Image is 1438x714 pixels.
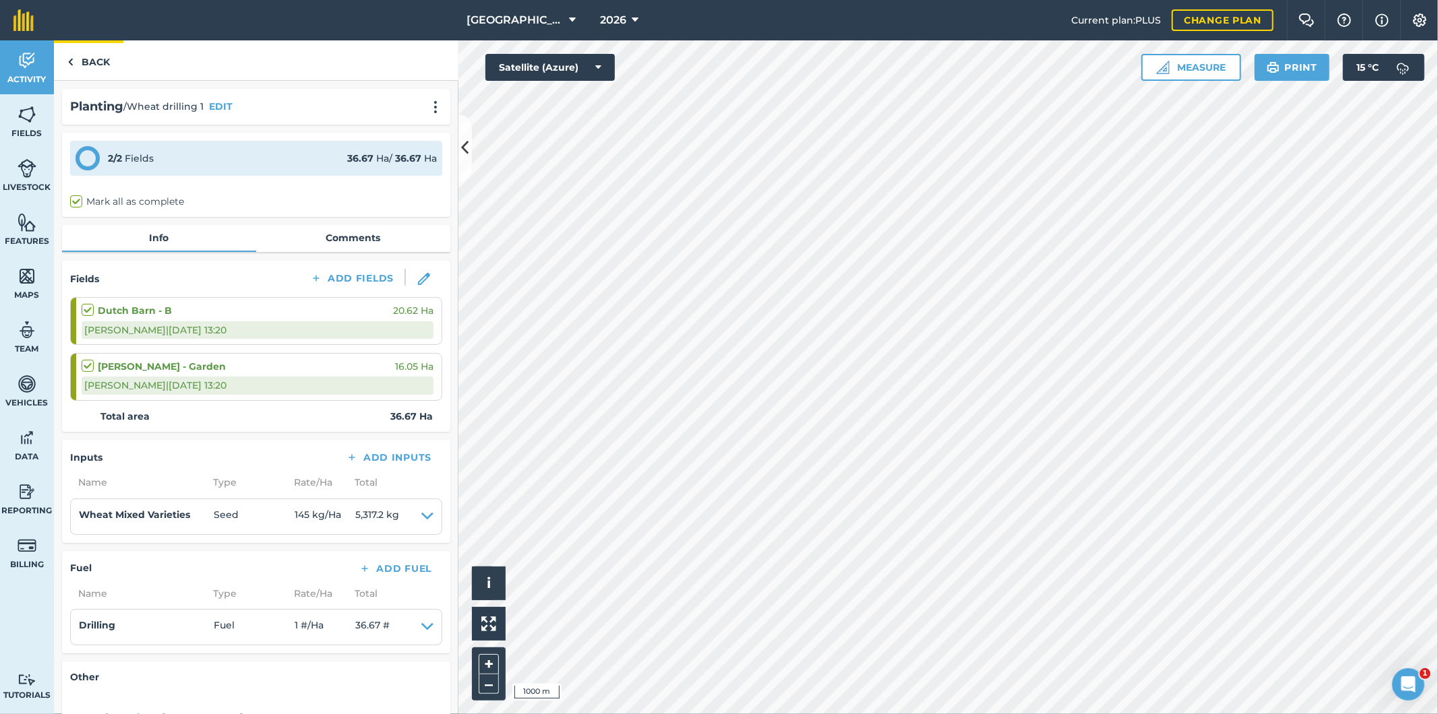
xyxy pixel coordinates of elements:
[335,448,442,467] button: Add Inputs
[108,152,122,164] strong: 2 / 2
[18,51,36,71] img: svg+xml;base64,PD94bWwgdmVyc2lvbj0iMS4wIiBlbmNvZGluZz0idXRmLTgiPz4KPCEtLSBHZW5lcmF0b3I6IEFkb2JlIE...
[347,151,437,166] div: Ha / Ha
[18,158,36,178] img: svg+xml;base64,PD94bWwgdmVyc2lvbj0iMS4wIiBlbmNvZGluZz0idXRmLTgiPz4KPCEtLSBHZW5lcmF0b3I6IEFkb2JlIE...
[79,618,433,637] summary: DrillingFuel1 #/Ha36.67 #
[1420,668,1431,679] span: 1
[1392,668,1425,701] iframe: Intercom live chat
[79,507,214,522] h4: Wheat Mixed Varieties
[108,151,154,166] div: Fields
[18,374,36,394] img: svg+xml;base64,PD94bWwgdmVyc2lvbj0iMS4wIiBlbmNvZGluZz0idXRmLTgiPz4KPCEtLSBHZW5lcmF0b3I6IEFkb2JlIE...
[481,616,496,631] img: Four arrows, one pointing top left, one top right, one bottom right and the last bottom left
[1156,61,1170,74] img: Ruler icon
[390,409,433,424] strong: 36.67 Ha
[347,152,373,164] strong: 36.67
[395,152,421,164] strong: 36.67
[472,566,506,600] button: i
[70,271,99,286] h4: Fields
[67,54,73,70] img: svg+xml;base64,PHN2ZyB4bWxucz0iaHR0cDovL3d3dy53My5vcmcvMjAwMC9zdmciIHdpZHRoPSI5IiBoZWlnaHQ9IjI0Ii...
[295,618,355,637] span: 1 # / Ha
[70,195,184,209] label: Mark all as complete
[70,450,102,465] h4: Inputs
[54,40,123,80] a: Back
[79,618,214,632] h4: Drilling
[256,225,450,251] a: Comments
[100,409,150,424] strong: Total area
[70,586,205,601] span: Name
[70,560,92,575] h4: Fuel
[1298,13,1315,27] img: Two speech bubbles overlapping with the left bubble in the forefront
[205,586,286,601] span: Type
[62,225,256,251] a: Info
[70,97,123,117] h2: Planting
[82,377,433,394] div: [PERSON_NAME] | [DATE] 13:20
[600,12,626,28] span: 2026
[18,320,36,340] img: svg+xml;base64,PD94bWwgdmVyc2lvbj0iMS4wIiBlbmNvZGluZz0idXRmLTgiPz4KPCEtLSBHZW5lcmF0b3I6IEFkb2JlIE...
[70,670,442,684] h4: Other
[355,618,390,637] span: 36.67 #
[18,535,36,556] img: svg+xml;base64,PD94bWwgdmVyc2lvbj0iMS4wIiBlbmNvZGluZz0idXRmLTgiPz4KPCEtLSBHZW5lcmF0b3I6IEFkb2JlIE...
[18,428,36,448] img: svg+xml;base64,PD94bWwgdmVyc2lvbj0iMS4wIiBlbmNvZGluZz0idXRmLTgiPz4KPCEtLSBHZW5lcmF0b3I6IEFkb2JlIE...
[79,507,433,526] summary: Wheat Mixed VarietiesSeed145 kg/Ha5,317.2 kg
[286,586,347,601] span: Rate/ Ha
[70,475,205,490] span: Name
[347,586,378,601] span: Total
[98,303,172,318] strong: Dutch Barn - B
[18,482,36,502] img: svg+xml;base64,PD94bWwgdmVyc2lvbj0iMS4wIiBlbmNvZGluZz0idXRmLTgiPz4KPCEtLSBHZW5lcmF0b3I6IEFkb2JlIE...
[347,475,378,490] span: Total
[479,654,499,674] button: +
[1172,9,1274,31] a: Change plan
[1071,13,1161,28] span: Current plan : PLUS
[18,104,36,125] img: svg+xml;base64,PHN2ZyB4bWxucz0iaHR0cDovL3d3dy53My5vcmcvMjAwMC9zdmciIHdpZHRoPSI1NiIgaGVpZ2h0PSI2MC...
[286,475,347,490] span: Rate/ Ha
[1141,54,1241,81] button: Measure
[1343,54,1425,81] button: 15 °C
[123,99,204,114] span: / Wheat drilling 1
[18,266,36,286] img: svg+xml;base64,PHN2ZyB4bWxucz0iaHR0cDovL3d3dy53My5vcmcvMjAwMC9zdmciIHdpZHRoPSI1NiIgaGVpZ2h0PSI2MC...
[1389,54,1416,81] img: svg+xml;base64,PD94bWwgdmVyc2lvbj0iMS4wIiBlbmNvZGluZz0idXRmLTgiPz4KPCEtLSBHZW5lcmF0b3I6IEFkb2JlIE...
[209,99,233,114] button: EDIT
[1375,12,1389,28] img: svg+xml;base64,PHN2ZyB4bWxucz0iaHR0cDovL3d3dy53My5vcmcvMjAwMC9zdmciIHdpZHRoPSIxNyIgaGVpZ2h0PSIxNy...
[467,12,564,28] span: [GEOGRAPHIC_DATA]
[1356,54,1379,81] span: 15 ° C
[214,507,295,526] span: Seed
[13,9,34,31] img: fieldmargin Logo
[1255,54,1330,81] button: Print
[355,507,399,526] span: 5,317.2 kg
[427,100,444,114] img: svg+xml;base64,PHN2ZyB4bWxucz0iaHR0cDovL3d3dy53My5vcmcvMjAwMC9zdmciIHdpZHRoPSIyMCIgaGVpZ2h0PSIyNC...
[479,674,499,694] button: –
[1336,13,1352,27] img: A question mark icon
[1267,59,1280,75] img: svg+xml;base64,PHN2ZyB4bWxucz0iaHR0cDovL3d3dy53My5vcmcvMjAwMC9zdmciIHdpZHRoPSIxOSIgaGVpZ2h0PSIyNC...
[393,303,433,318] span: 20.62 Ha
[485,54,615,81] button: Satellite (Azure)
[82,321,433,339] div: [PERSON_NAME] | [DATE] 13:20
[418,273,430,285] img: svg+xml;base64,PHN2ZyB3aWR0aD0iMTgiIGhlaWdodD0iMTgiIHZpZXdCb3g9IjAgMCAxOCAxOCIgZmlsbD0ibm9uZSIgeG...
[18,674,36,686] img: svg+xml;base64,PD94bWwgdmVyc2lvbj0iMS4wIiBlbmNvZGluZz0idXRmLTgiPz4KPCEtLSBHZW5lcmF0b3I6IEFkb2JlIE...
[487,575,491,591] span: i
[295,507,355,526] span: 145 kg / Ha
[214,618,295,637] span: Fuel
[1412,13,1428,27] img: A cog icon
[299,269,405,288] button: Add Fields
[348,559,442,578] button: Add Fuel
[205,475,286,490] span: Type
[18,212,36,232] img: svg+xml;base64,PHN2ZyB4bWxucz0iaHR0cDovL3d3dy53My5vcmcvMjAwMC9zdmciIHdpZHRoPSI1NiIgaGVpZ2h0PSI2MC...
[98,359,226,374] strong: [PERSON_NAME] - Garden
[395,359,433,374] span: 16.05 Ha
